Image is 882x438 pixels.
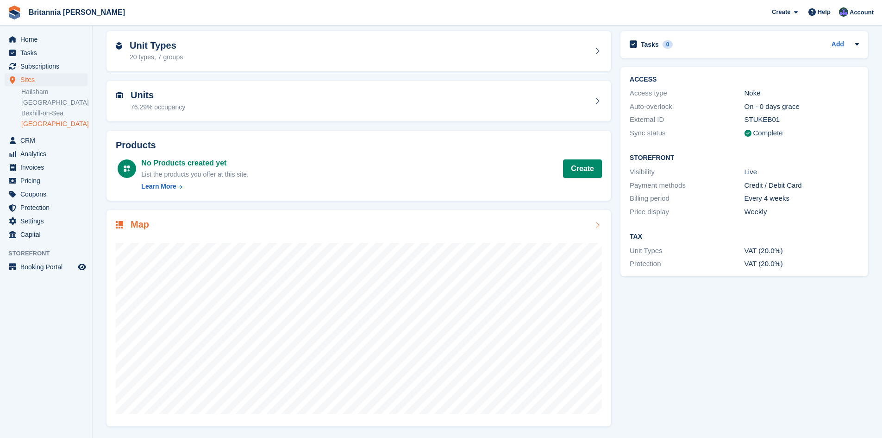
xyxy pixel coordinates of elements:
[5,260,88,273] a: menu
[744,102,859,112] div: On - 0 days grace
[630,246,744,256] div: Unit Types
[141,171,249,178] span: List the products you offer at this site.
[8,249,92,258] span: Storefront
[772,7,790,17] span: Create
[5,73,88,86] a: menu
[5,33,88,46] a: menu
[832,39,844,50] a: Add
[5,147,88,160] a: menu
[106,81,611,121] a: Units 76.29% occupancy
[5,46,88,59] a: menu
[116,140,602,151] h2: Products
[141,182,249,191] a: Learn More
[20,215,76,228] span: Settings
[131,102,185,112] div: 76.29% occupancy
[131,90,185,101] h2: Units
[7,6,21,19] img: stora-icon-8386f47178a22dfd0bd8f6a31ec36ba5ce8667c1dd55bd0f319d3a0aa187defe.svg
[630,259,744,269] div: Protection
[630,102,744,112] div: Auto-overlock
[141,182,176,191] div: Learn More
[744,167,859,178] div: Live
[630,207,744,217] div: Price display
[744,180,859,191] div: Credit / Debit Card
[663,40,673,49] div: 0
[21,120,88,128] a: [GEOGRAPHIC_DATA]
[20,201,76,214] span: Protection
[116,221,123,229] img: map-icn-33ee37083ee616e46c38cad1a60f524a97daa1e2b2c8c0bc3eb3415660979fc1.svg
[20,33,76,46] span: Home
[20,161,76,174] span: Invoices
[744,207,859,217] div: Weekly
[20,147,76,160] span: Analytics
[839,7,848,17] img: Lee Cradock
[20,46,76,59] span: Tasks
[21,88,88,96] a: Hailsham
[744,246,859,256] div: VAT (20.0%)
[20,174,76,187] span: Pricing
[131,219,149,230] h2: Map
[5,60,88,73] a: menu
[753,128,783,139] div: Complete
[20,73,76,86] span: Sites
[20,134,76,147] span: CRM
[5,201,88,214] a: menu
[106,31,611,72] a: Unit Types 20 types, 7 groups
[630,193,744,204] div: Billing period
[20,188,76,201] span: Coupons
[563,159,602,178] a: Create
[630,180,744,191] div: Payment methods
[744,259,859,269] div: VAT (20.0%)
[5,134,88,147] a: menu
[5,174,88,187] a: menu
[123,165,131,172] img: custom-product-icn-white-7c27a13f52cf5f2f504a55ee73a895a1f82ff5669d69490e13668eaf7ade3bb5.svg
[744,193,859,204] div: Every 4 weeks
[5,215,88,228] a: menu
[630,167,744,178] div: Visibility
[5,228,88,241] a: menu
[130,40,183,51] h2: Unit Types
[76,261,88,273] a: Preview store
[116,42,122,50] img: unit-type-icn-2b2737a686de81e16bb02015468b77c625bbabd49415b5ef34ead5e3b44a266d.svg
[630,233,859,241] h2: Tax
[20,228,76,241] span: Capital
[106,210,611,426] a: Map
[20,260,76,273] span: Booking Portal
[630,76,859,83] h2: ACCESS
[20,60,76,73] span: Subscriptions
[25,5,129,20] a: Britannia [PERSON_NAME]
[630,154,859,162] h2: Storefront
[630,114,744,125] div: External ID
[641,40,659,49] h2: Tasks
[130,52,183,62] div: 20 types, 7 groups
[744,88,859,99] div: Nokē
[21,109,88,118] a: Bexhill-on-Sea
[744,114,859,125] div: STUKEB01
[5,188,88,201] a: menu
[116,92,123,98] img: unit-icn-7be61d7bf1b0ce9d3e12c5938cc71ed9869f7b940bace4675aadf7bd6d80202e.svg
[818,7,831,17] span: Help
[141,158,249,169] div: No Products created yet
[630,128,744,139] div: Sync status
[21,98,88,107] a: [GEOGRAPHIC_DATA]
[5,161,88,174] a: menu
[630,88,744,99] div: Access type
[850,8,874,17] span: Account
